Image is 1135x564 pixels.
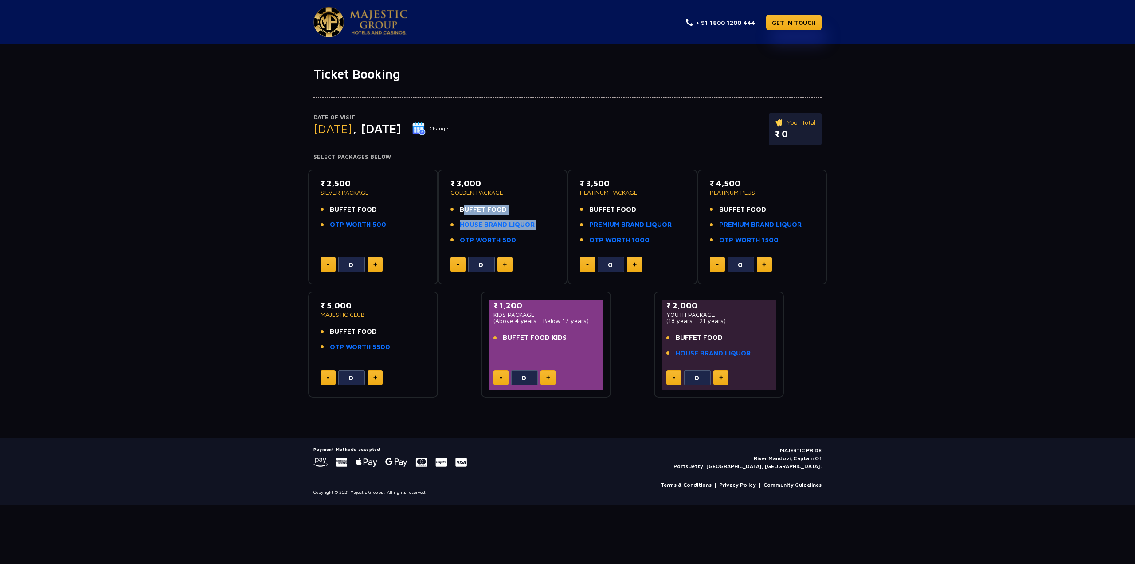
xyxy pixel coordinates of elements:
[321,300,426,312] p: ₹ 5,000
[546,375,550,380] img: plus
[460,235,516,245] a: OTP WORTH 500
[321,177,426,189] p: ₹ 2,500
[330,342,390,352] a: OTP WORTH 5500
[775,118,815,127] p: Your Total
[330,220,386,230] a: OTP WORTH 500
[313,121,352,136] span: [DATE]
[313,154,822,161] h4: Select Packages Below
[666,312,771,318] p: YOUTH PACKAGE
[775,118,784,127] img: ticket
[313,67,822,82] h1: Ticket Booking
[719,220,802,230] a: PREMIUM BRAND LIQUOR
[580,189,685,196] p: PLATINUM PACKAGE
[716,264,719,265] img: minus
[666,318,771,324] p: (18 years - 21 years)
[676,333,723,343] span: BUFFET FOOD
[313,113,449,122] p: Date of Visit
[503,262,507,267] img: plus
[457,264,459,265] img: minus
[710,189,815,196] p: PLATINUM PLUS
[589,220,672,230] a: PREMIUM BRAND LIQUOR
[673,446,822,470] p: MAJESTIC PRIDE River Mandovi, Captain Of Ports Jetty, [GEOGRAPHIC_DATA], [GEOGRAPHIC_DATA].
[493,300,599,312] p: ₹ 1,200
[352,121,401,136] span: , [DATE]
[719,235,779,245] a: OTP WORTH 1500
[321,312,426,318] p: MAJESTIC CLUB
[775,127,815,141] p: ₹ 0
[330,327,377,337] span: BUFFET FOOD
[719,375,723,380] img: plus
[313,7,344,37] img: Majestic Pride
[330,205,377,215] span: BUFFET FOOD
[589,205,636,215] span: BUFFET FOOD
[460,205,507,215] span: BUFFET FOOD
[313,489,427,496] p: Copyright © 2021 Majestic Groups . All rights reserved.
[373,262,377,267] img: plus
[500,377,502,379] img: minus
[460,220,535,230] a: HOUSE BRAND LIQUOR
[327,264,329,265] img: minus
[373,375,377,380] img: plus
[766,15,822,30] a: GET IN TOUCH
[710,177,815,189] p: ₹ 4,500
[493,312,599,318] p: KIDS PACKAGE
[327,377,329,379] img: minus
[580,177,685,189] p: ₹ 3,500
[661,481,712,489] a: Terms & Conditions
[350,10,407,35] img: Majestic Pride
[719,205,766,215] span: BUFFET FOOD
[673,377,675,379] img: minus
[676,348,751,359] a: HOUSE BRAND LIQUOR
[719,481,756,489] a: Privacy Policy
[633,262,637,267] img: plus
[493,318,599,324] p: (Above 4 years - Below 17 years)
[450,177,556,189] p: ₹ 3,000
[450,189,556,196] p: GOLDEN PACKAGE
[321,189,426,196] p: SILVER PACKAGE
[762,262,766,267] img: plus
[313,446,467,452] h5: Payment Methods accepted
[589,235,650,245] a: OTP WORTH 1000
[666,300,771,312] p: ₹ 2,000
[586,264,589,265] img: minus
[763,481,822,489] a: Community Guidelines
[412,122,449,136] button: Change
[686,18,755,27] a: + 91 1800 1200 444
[503,333,567,343] span: BUFFET FOOD KIDS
